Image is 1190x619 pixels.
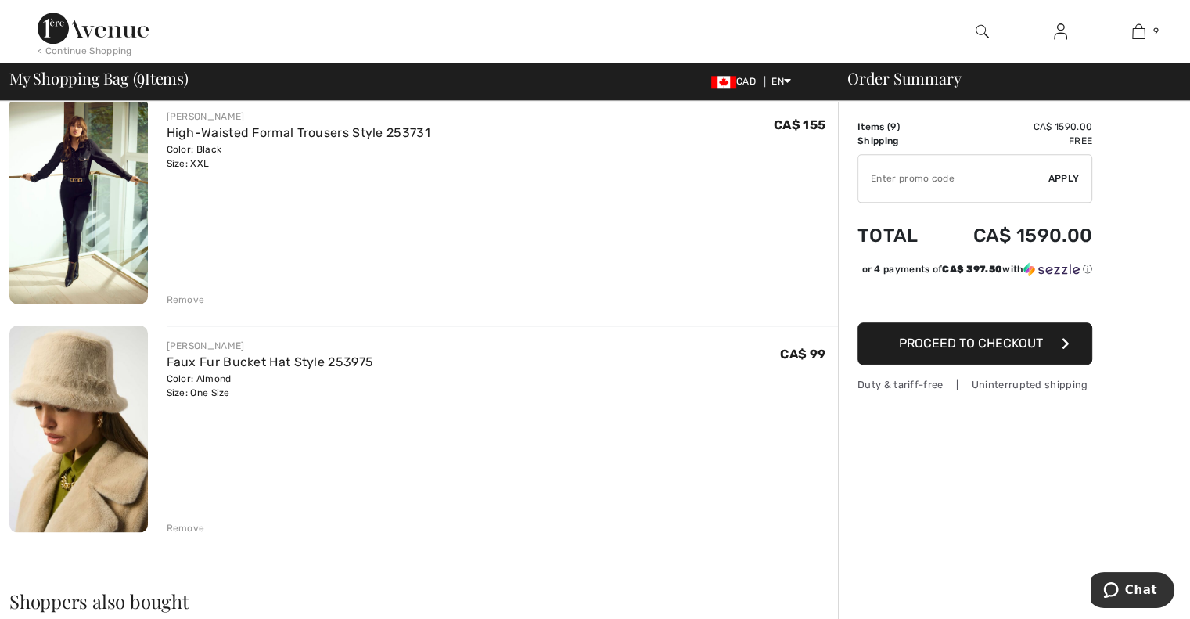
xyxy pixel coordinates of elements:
div: Remove [167,521,205,535]
img: My Bag [1132,22,1145,41]
td: Total [857,209,937,262]
td: Shipping [857,134,937,148]
a: Sign In [1041,22,1080,41]
iframe: PayPal-paypal [857,282,1092,317]
span: Apply [1048,171,1080,185]
span: 9 [137,67,145,87]
img: High-Waisted Formal Trousers Style 253731 [9,96,148,304]
img: 1ère Avenue [38,13,149,44]
img: Canadian Dollar [711,76,736,88]
span: 9 [1153,24,1159,38]
div: or 4 payments ofCA$ 397.50withSezzle Click to learn more about Sezzle [857,262,1092,282]
div: Duty & tariff-free | Uninterrupted shipping [857,377,1092,392]
h2: Shoppers also bought [9,592,838,610]
span: 9 [890,121,896,132]
img: Sezzle [1023,262,1080,276]
button: Proceed to Checkout [857,322,1092,365]
span: Proceed to Checkout [899,336,1043,351]
div: < Continue Shopping [38,44,132,58]
a: High-Waisted Formal Trousers Style 253731 [167,125,430,140]
span: My Shopping Bag ( Items) [9,70,189,86]
a: 9 [1100,22,1177,41]
div: Color: Black Size: XXL [167,142,430,171]
span: EN [771,76,791,87]
div: Color: Almond Size: One Size [167,372,374,400]
div: [PERSON_NAME] [167,110,430,124]
div: or 4 payments of with [861,262,1092,276]
span: CA$ 397.50 [942,264,1002,275]
span: CA$ 99 [780,347,825,362]
div: Order Summary [829,70,1181,86]
div: Remove [167,293,205,307]
td: Free [937,134,1092,148]
a: Faux Fur Bucket Hat Style 253975 [167,354,374,369]
td: CA$ 1590.00 [937,209,1092,262]
td: CA$ 1590.00 [937,120,1092,134]
input: Promo code [858,155,1048,202]
span: CAD [711,76,762,87]
img: search the website [976,22,989,41]
img: My Info [1054,22,1067,41]
td: Items ( ) [857,120,937,134]
img: Faux Fur Bucket Hat Style 253975 [9,326,148,532]
div: [PERSON_NAME] [167,339,374,353]
span: CA$ 155 [774,117,825,132]
iframe: Opens a widget where you can chat to one of our agents [1091,572,1174,611]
